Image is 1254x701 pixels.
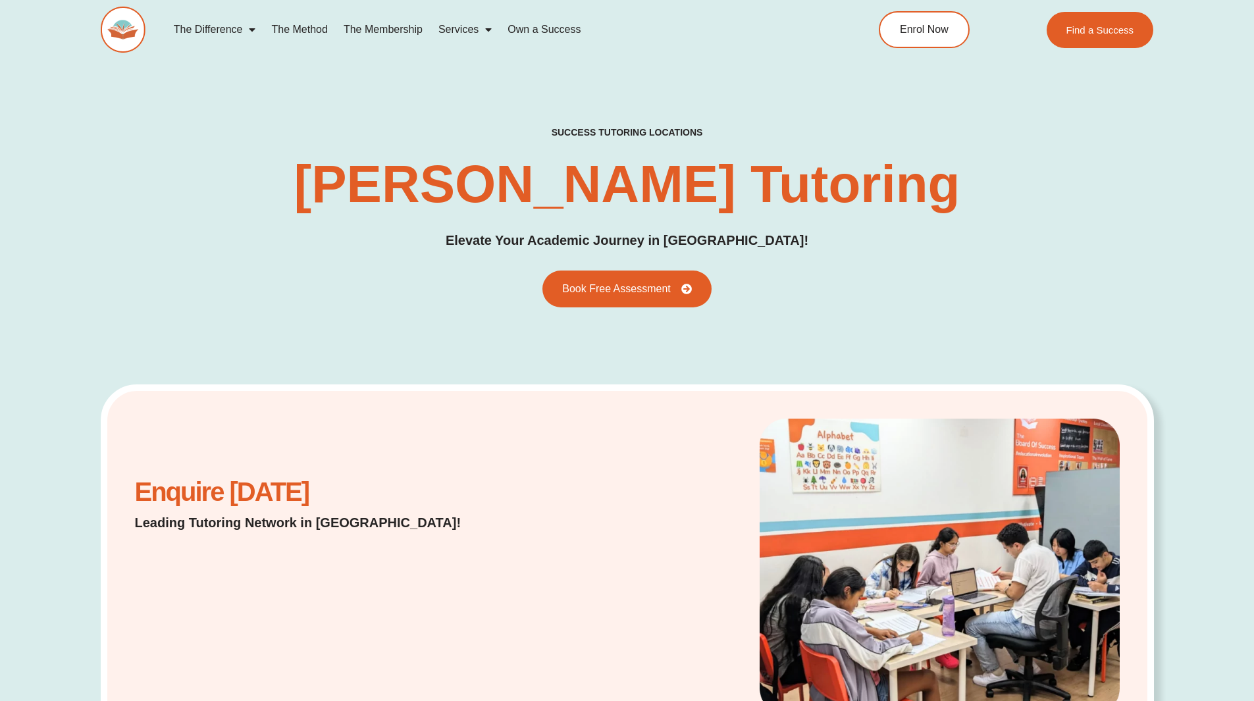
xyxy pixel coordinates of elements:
[552,126,703,138] h2: success tutoring locations
[562,284,671,294] span: Book Free Assessment
[879,11,970,48] a: Enrol Now
[135,484,495,500] h2: Enquire [DATE]
[135,545,441,644] iframe: Website Lead Form
[135,513,495,532] p: Leading Tutoring Network in [GEOGRAPHIC_DATA]!
[1047,12,1154,48] a: Find a Success
[263,14,335,45] a: The Method
[900,24,949,35] span: Enrol Now
[542,271,712,307] a: Book Free Assessment
[166,14,264,45] a: The Difference
[1066,25,1134,35] span: Find a Success
[294,158,960,211] h1: [PERSON_NAME] Tutoring
[431,14,500,45] a: Services
[166,14,819,45] nav: Menu
[336,14,431,45] a: The Membership
[500,14,588,45] a: Own a Success
[446,230,808,251] p: Elevate Your Academic Journey in [GEOGRAPHIC_DATA]!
